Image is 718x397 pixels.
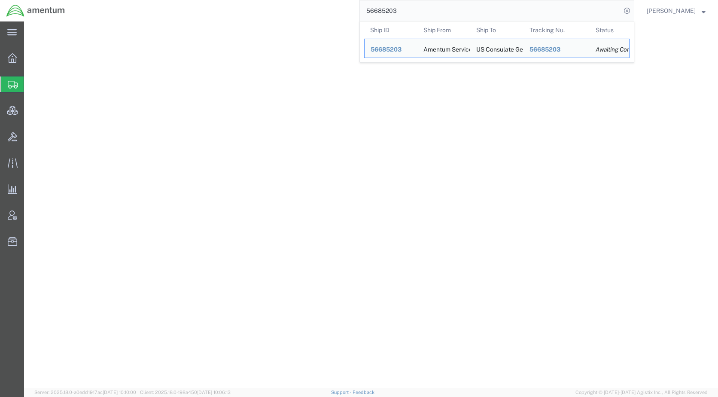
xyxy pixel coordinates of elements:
[590,21,630,39] th: Status
[523,21,590,39] th: Tracking Nu.
[364,21,634,62] table: Search Results
[423,39,465,58] div: Amentum Services, Inc.
[575,389,708,396] span: Copyright © [DATE]-[DATE] Agistix Inc., All Rights Reserved
[529,46,560,53] span: 56685203
[364,21,417,39] th: Ship ID
[360,0,621,21] input: Search for shipment number, reference number
[6,4,65,17] img: logo
[470,21,523,39] th: Ship To
[371,45,411,54] div: 56685203
[197,390,231,395] span: [DATE] 10:06:13
[646,6,706,16] button: [PERSON_NAME]
[596,45,623,54] div: Awaiting Confirmation
[353,390,374,395] a: Feedback
[417,21,471,39] th: Ship From
[371,46,402,53] span: 56685203
[140,390,231,395] span: Client: 2025.18.0-198a450
[331,390,353,395] a: Support
[34,390,136,395] span: Server: 2025.18.0-a0edd1917ac
[103,390,136,395] span: [DATE] 10:10:00
[647,6,696,15] span: Kent Gilman
[24,21,718,388] iframe: FS Legacy Container
[476,39,517,58] div: US Consulate General
[529,45,584,54] div: 56685203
